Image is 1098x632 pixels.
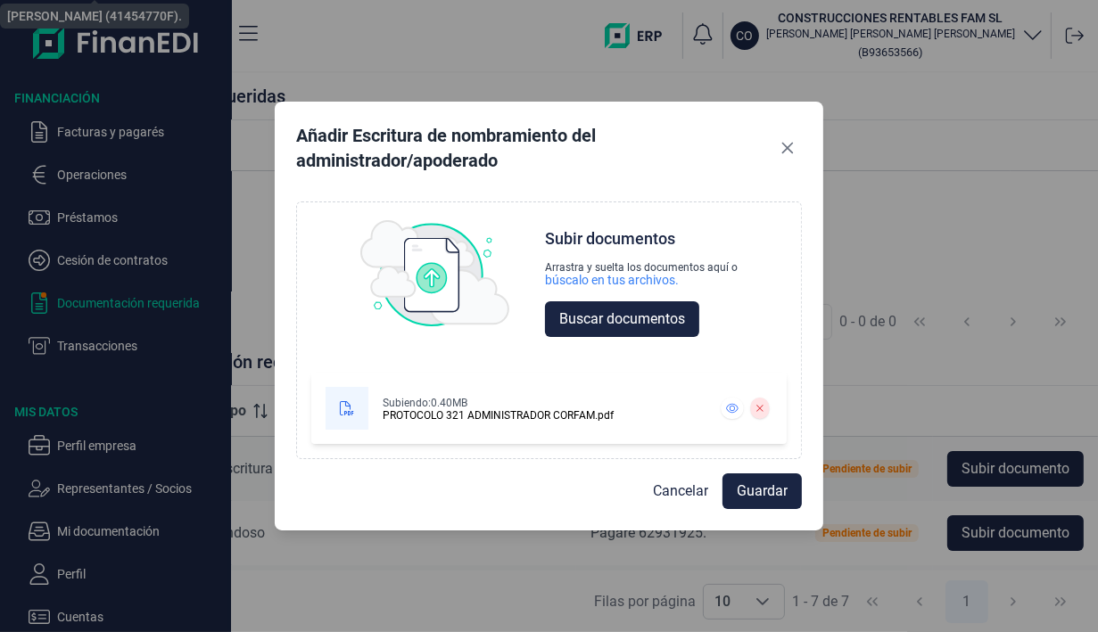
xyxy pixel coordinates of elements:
[545,273,738,287] div: búscalo en tus archivos.
[639,473,722,509] button: Cancelar
[545,262,738,273] div: Arrastra y suelta los documentos aquí o
[559,308,685,330] span: Buscar documentos
[737,480,788,502] span: Guardar
[545,230,675,248] div: Subir documentos
[383,410,614,421] div: PROTOCOLO 321 ADMINISTRADOR CORFAM.pdf
[383,396,614,410] div: Subiendo: 0.40MB
[773,134,802,162] button: Close
[722,473,802,509] button: Guardar
[545,273,679,287] div: búscalo en tus archivos.
[545,301,699,337] button: Buscar documentos
[296,123,774,173] div: Añadir Escritura de nombramiento del administrador/apoderado
[360,220,510,327] img: upload img
[653,480,708,502] span: Cancelar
